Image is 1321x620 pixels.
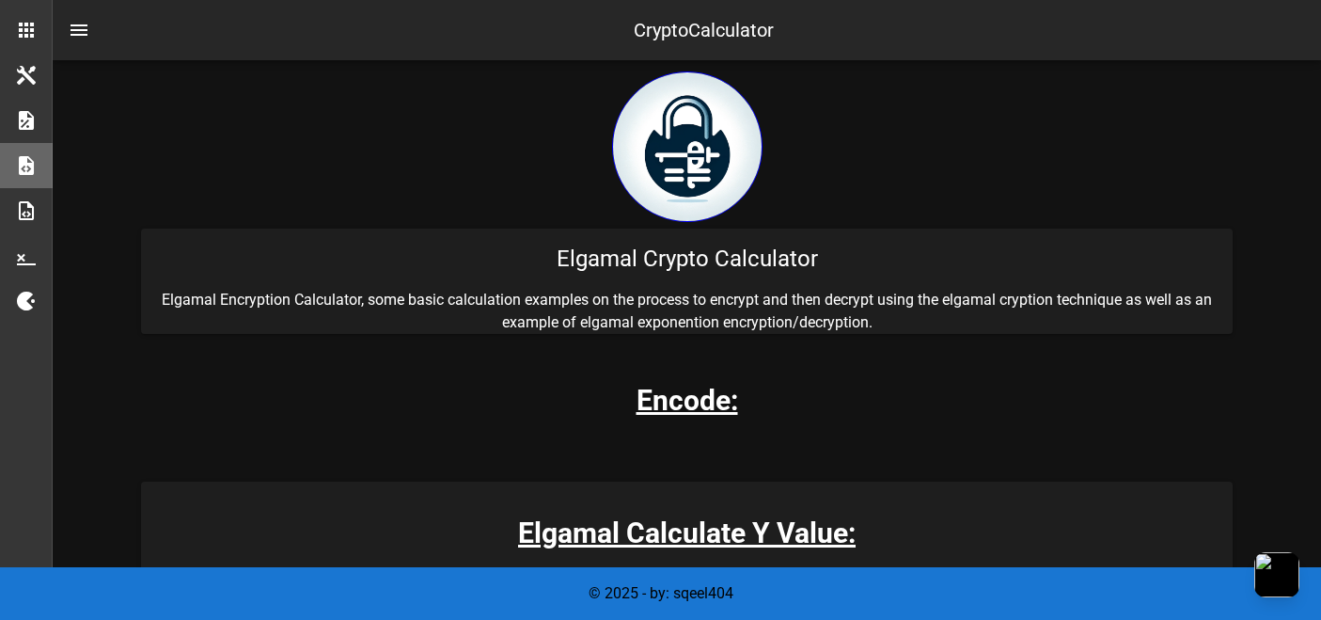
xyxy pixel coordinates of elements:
[589,584,733,602] span: © 2025 - by: sqeel404
[141,289,1233,334] p: Elgamal Encryption Calculator, some basic calculation examples on the process to encrypt and then...
[637,379,738,421] h3: Encode:
[56,8,102,53] button: nav-menu-toggle
[612,208,763,226] a: home
[141,512,1233,554] h3: Elgamal Calculate Y Value:
[634,16,774,44] div: CryptoCalculator
[141,229,1233,289] div: Elgamal Crypto Calculator
[612,72,763,222] img: encryption logo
